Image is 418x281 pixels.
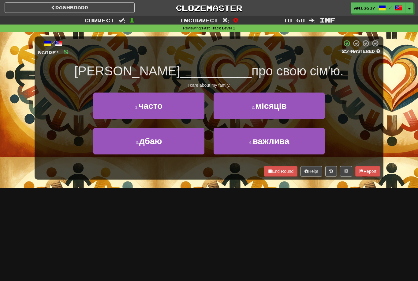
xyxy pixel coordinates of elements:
[253,136,289,146] span: важлива
[222,18,229,23] span: :
[5,2,135,13] a: Dashboard
[233,16,238,24] span: 0
[264,166,297,177] button: End Round
[351,2,406,13] a: ami3637 /
[342,49,351,54] span: 25 %
[144,2,274,13] a: Clozemaster
[252,105,256,110] small: 2 .
[342,49,380,54] div: Mastered
[84,17,114,23] span: Correct
[119,18,125,23] span: :
[139,101,162,111] span: часто
[135,105,139,110] small: 1 .
[355,166,380,177] button: Report
[180,64,252,78] span: __________
[139,136,162,146] span: дбаю
[93,128,204,154] button: 3.дбаю
[320,16,335,24] span: Inf
[214,128,325,154] button: 4.важлива
[93,93,204,119] button: 1.часто
[252,64,344,78] span: про свою сім'ю.
[38,82,380,88] div: I care about my family.
[309,18,316,23] span: :
[300,166,322,177] button: Help!
[354,5,375,11] span: ami3637
[38,40,69,47] div: /
[38,50,60,55] span: Score:
[283,17,305,23] span: To go
[214,93,325,119] button: 2.місяців
[202,26,235,30] strong: Fast Track Level 1
[255,101,287,111] span: місяців
[180,17,218,23] span: Incorrect
[249,140,253,145] small: 4 .
[389,5,392,9] span: /
[136,140,139,145] small: 3 .
[74,64,180,78] span: [PERSON_NAME]
[325,166,337,177] button: Round history (alt+y)
[129,16,135,24] span: 1
[63,48,69,55] span: 8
